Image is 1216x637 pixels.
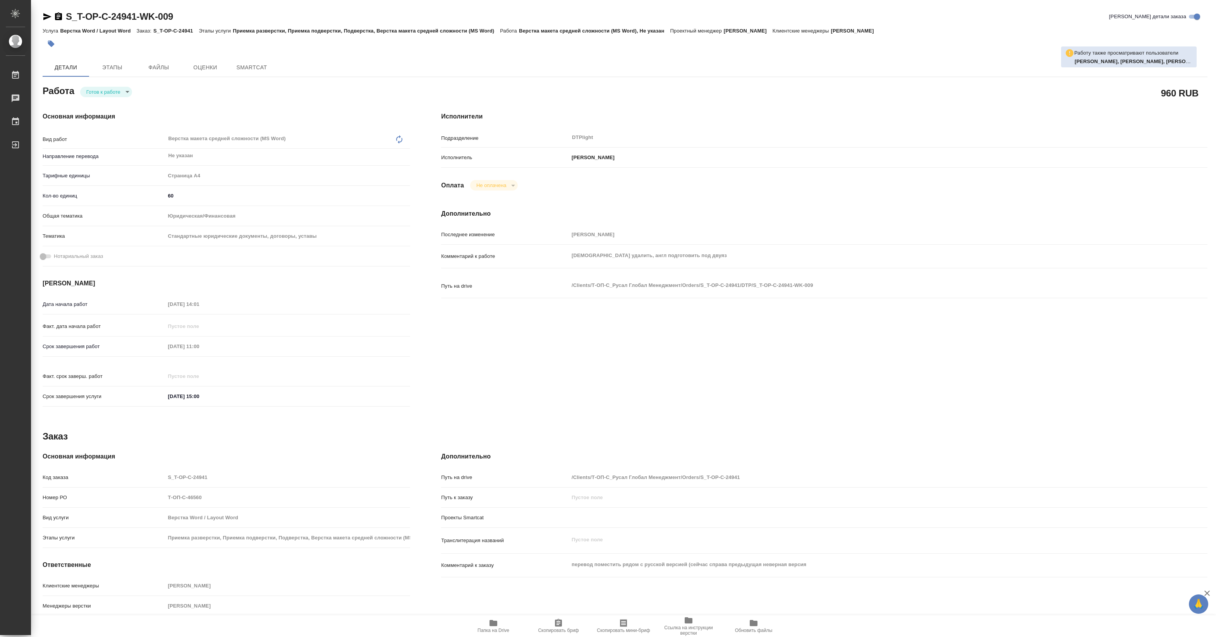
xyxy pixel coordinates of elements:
p: Кол-во единиц [43,192,165,200]
p: Этапы услуги [43,534,165,542]
h4: Оплата [441,181,464,190]
p: Комментарий к заказу [441,561,569,569]
p: [PERSON_NAME] [569,154,615,161]
input: Пустое поле [165,512,410,523]
p: Менеджеры верстки [43,602,165,610]
p: Номер РО [43,494,165,501]
h2: 960 RUB [1161,86,1199,100]
p: Факт. дата начала работ [43,323,165,330]
a: S_T-OP-C-24941-WK-009 [66,11,173,22]
p: Подразделение [441,134,569,142]
h4: Основная информация [43,112,410,121]
button: Скопировать ссылку для ЯМессенджера [43,12,52,21]
p: Дата начала работ [43,300,165,308]
p: S_T-OP-C-24941 [153,28,199,34]
span: Скопировать бриф [538,628,579,633]
input: Пустое поле [165,600,410,611]
p: [PERSON_NAME] [831,28,879,34]
span: Обновить файлы [735,628,773,633]
span: SmartCat [233,63,270,72]
h2: Работа [43,83,74,97]
button: Добавить тэг [43,35,60,52]
p: Тематика [43,232,165,240]
span: 🙏 [1192,596,1205,612]
p: Факт. срок заверш. работ [43,373,165,380]
p: Направление перевода [43,153,165,160]
button: Скопировать мини-бриф [591,615,656,637]
span: Файлы [140,63,177,72]
input: Пустое поле [165,532,410,543]
div: Юридическая/Финансовая [165,209,410,223]
button: Обновить файлы [721,615,786,637]
p: Код заказа [43,474,165,481]
h4: Исполнители [441,112,1207,121]
textarea: [DEMOGRAPHIC_DATA] удалить, англ подготовить под двуяз [569,249,1144,262]
p: Транслитерация названий [441,537,569,544]
p: Комментарий к работе [441,252,569,260]
p: Проектный менеджер [670,28,723,34]
p: Путь на drive [441,282,569,290]
button: Готов к работе [84,89,123,95]
p: Этапы услуги [199,28,233,34]
p: Верстка Word / Layout Word [60,28,136,34]
input: Пустое поле [165,371,233,382]
p: Услуга [43,28,60,34]
div: Страница А4 [165,169,410,182]
p: Путь на drive [441,474,569,481]
p: Клиентские менеджеры [773,28,831,34]
button: Не оплачена [474,182,508,189]
h4: Дополнительно [441,209,1207,218]
div: Стандартные юридические документы, договоры, уставы [165,230,410,243]
p: Клиентские менеджеры [43,582,165,590]
h4: Ответственные [43,560,410,570]
input: ✎ Введи что-нибудь [165,190,410,201]
input: Пустое поле [569,229,1144,240]
div: Готов к работе [470,180,518,191]
input: Пустое поле [569,472,1144,483]
input: Пустое поле [569,492,1144,503]
textarea: /Clients/Т-ОП-С_Русал Глобал Менеджмент/Orders/S_T-OP-C-24941/DTP/S_T-OP-C-24941-WK-009 [569,279,1144,292]
span: Детали [47,63,84,72]
p: Верстка макета средней сложности (MS Word), Не указан [519,28,670,34]
span: Ссылка на инструкции верстки [661,625,716,636]
p: Последнее изменение [441,231,569,239]
button: 🙏 [1189,594,1208,614]
p: Вид услуги [43,514,165,522]
p: Вид работ [43,136,165,143]
input: ✎ Введи что-нибудь [165,391,233,402]
button: Ссылка на инструкции верстки [656,615,721,637]
p: Проекты Smartcat [441,514,569,522]
textarea: перевод поместить рядом с русской версией (сейчас справа предыдущая неверная версия [569,558,1144,571]
p: [PERSON_NAME] [724,28,773,34]
button: Скопировать ссылку [54,12,63,21]
p: Приемка разверстки, Приемка подверстки, Подверстка, Верстка макета средней сложности (MS Word) [233,28,500,34]
p: Путь к заказу [441,494,569,501]
p: Заказ: [137,28,153,34]
input: Пустое поле [165,472,410,483]
span: Нотариальный заказ [54,252,103,260]
h4: Основная информация [43,452,410,461]
span: [PERSON_NAME] детали заказа [1109,13,1186,21]
input: Пустое поле [165,341,233,352]
h4: Дополнительно [441,452,1207,461]
span: Этапы [94,63,131,72]
input: Пустое поле [165,321,233,332]
span: Оценки [187,63,224,72]
button: Папка на Drive [461,615,526,637]
h2: Заказ [43,430,68,443]
p: Исполнитель [441,154,569,161]
input: Пустое поле [165,492,410,503]
p: Крамник Артём, Гусельников Роман, Васильева Наталья [1075,58,1193,65]
h4: [PERSON_NAME] [43,279,410,288]
p: Срок завершения услуги [43,393,165,400]
p: Общая тематика [43,212,165,220]
div: Готов к работе [80,87,132,97]
p: Работу также просматривают пользователи [1074,49,1178,57]
p: Срок завершения работ [43,343,165,350]
span: Скопировать мини-бриф [597,628,650,633]
input: Пустое поле [165,299,233,310]
p: Работа [500,28,519,34]
button: Скопировать бриф [526,615,591,637]
input: Пустое поле [165,580,410,591]
span: Папка на Drive [477,628,509,633]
